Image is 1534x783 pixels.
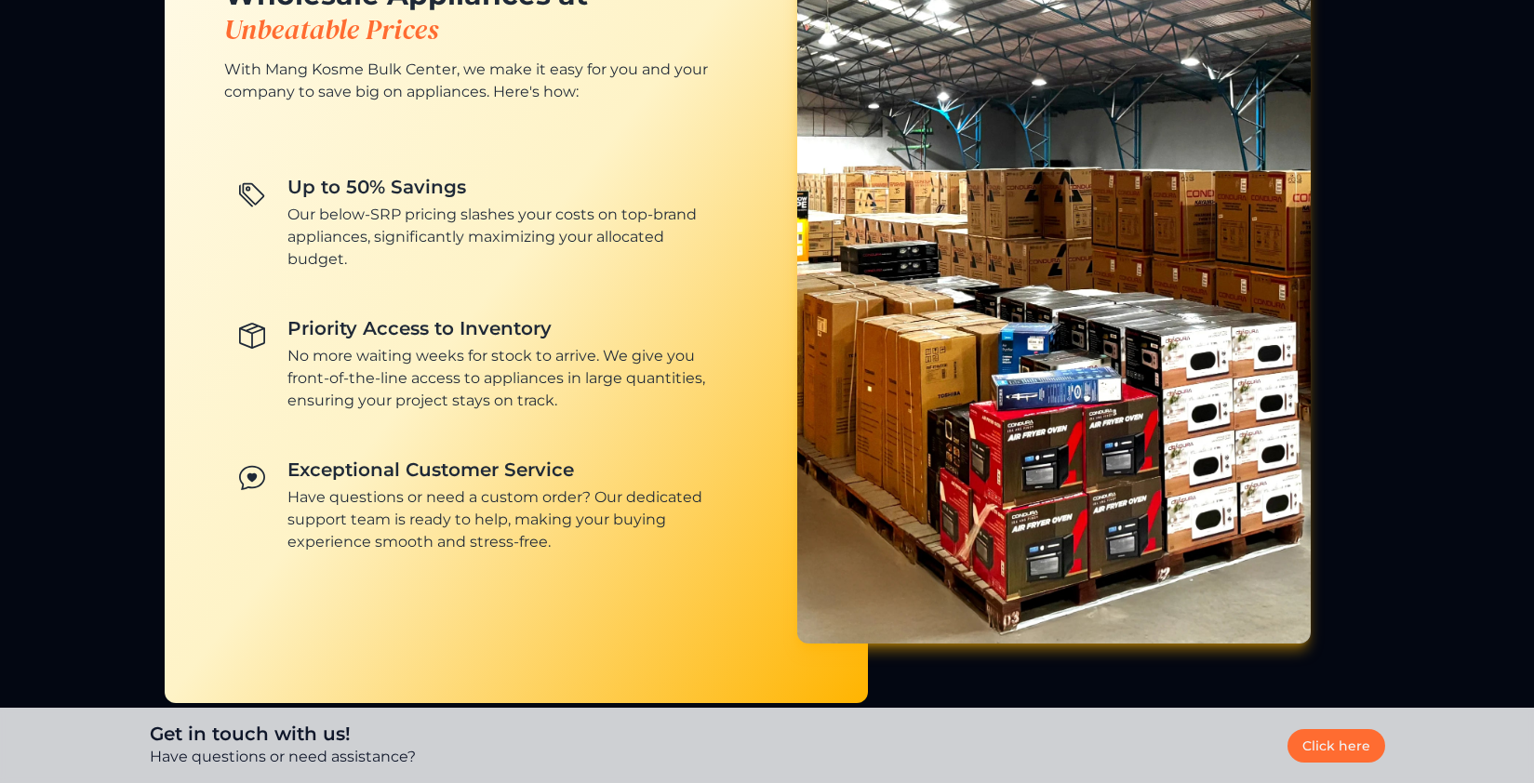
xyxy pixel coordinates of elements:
p: With Mang Kosme Bulk Center, we make it easy for you and your company to save big on appliances. ... [224,59,738,122]
span: Unbeatable Prices [224,12,438,47]
nav: Tabs [224,159,738,568]
span: Priority Access to Inventory [287,315,723,341]
span: Exceptional Customer Service [287,457,723,483]
h4: Get in touch with us! [150,723,416,746]
span: Our below-SRP pricing slashes your costs on top-brand appliances, significantly maximizing your a... [287,204,723,271]
span: Have questions or need a custom order? Our dedicated support team is ready to help, making your b... [287,486,723,553]
span: Up to 50% Savings [287,174,723,200]
span: No more waiting weeks for stock to arrive. We give you front-of-the-line access to appliances in ... [287,345,723,412]
a: Click here [1287,729,1385,763]
p: Have questions or need assistance? [150,746,416,768]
